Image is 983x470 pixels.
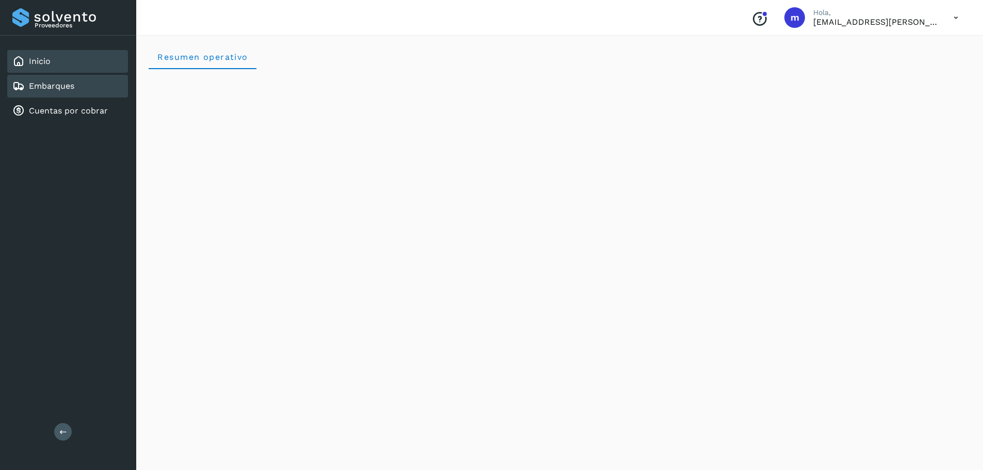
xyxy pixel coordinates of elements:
[157,52,248,62] span: Resumen operativo
[35,22,124,29] p: Proveedores
[813,17,937,27] p: merobles@fletes-mexico.com
[29,56,51,66] a: Inicio
[7,75,128,98] div: Embarques
[29,106,108,116] a: Cuentas por cobrar
[813,8,937,17] p: Hola,
[7,50,128,73] div: Inicio
[29,81,74,91] a: Embarques
[7,100,128,122] div: Cuentas por cobrar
